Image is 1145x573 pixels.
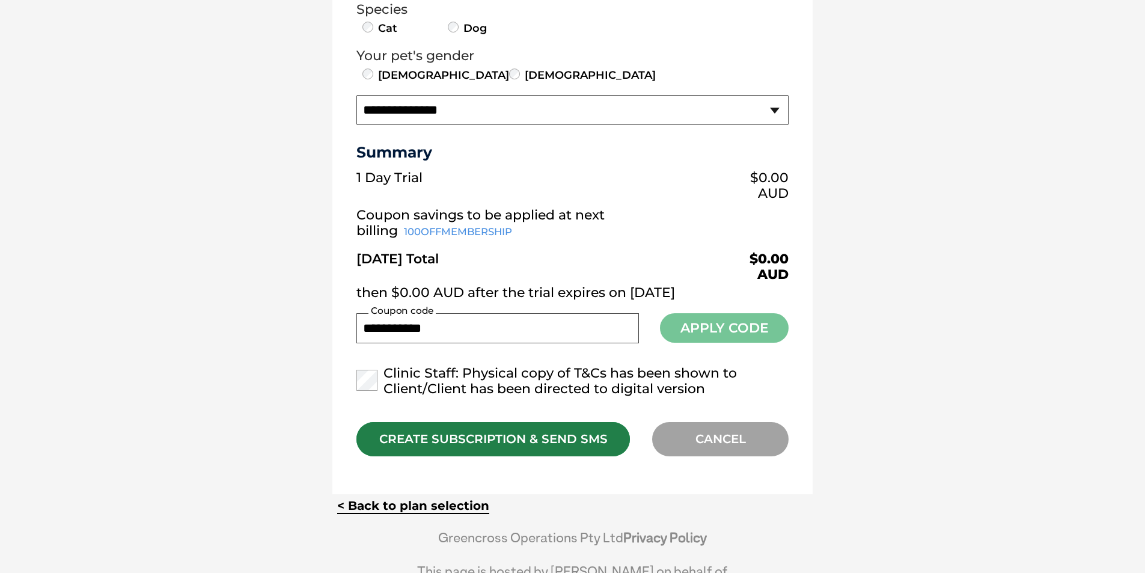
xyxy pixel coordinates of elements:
[719,167,789,204] td: $0.00 AUD
[398,530,747,557] div: Greencross Operations Pty Ltd
[356,48,789,64] legend: Your pet's gender
[356,422,630,456] div: CREATE SUBSCRIPTION & SEND SMS
[368,305,436,316] label: Coupon code
[356,167,719,204] td: 1 Day Trial
[623,530,707,545] a: Privacy Policy
[356,2,789,17] legend: Species
[356,282,789,304] td: then $0.00 AUD after the trial expires on [DATE]
[356,204,719,242] td: Coupon savings to be applied at next billing
[356,366,789,397] label: Clinic Staff: Physical copy of T&Cs has been shown to Client/Client has been directed to digital ...
[356,143,789,161] h3: Summary
[398,224,518,241] span: 100OFFMEMBERSHIP
[356,370,377,391] input: Clinic Staff: Physical copy of T&Cs has been shown to Client/Client has been directed to digital ...
[356,242,719,283] td: [DATE] Total
[337,498,489,513] a: < Back to plan selection
[660,313,789,343] button: Apply Code
[652,422,789,456] div: CANCEL
[719,242,789,283] td: $0.00 AUD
